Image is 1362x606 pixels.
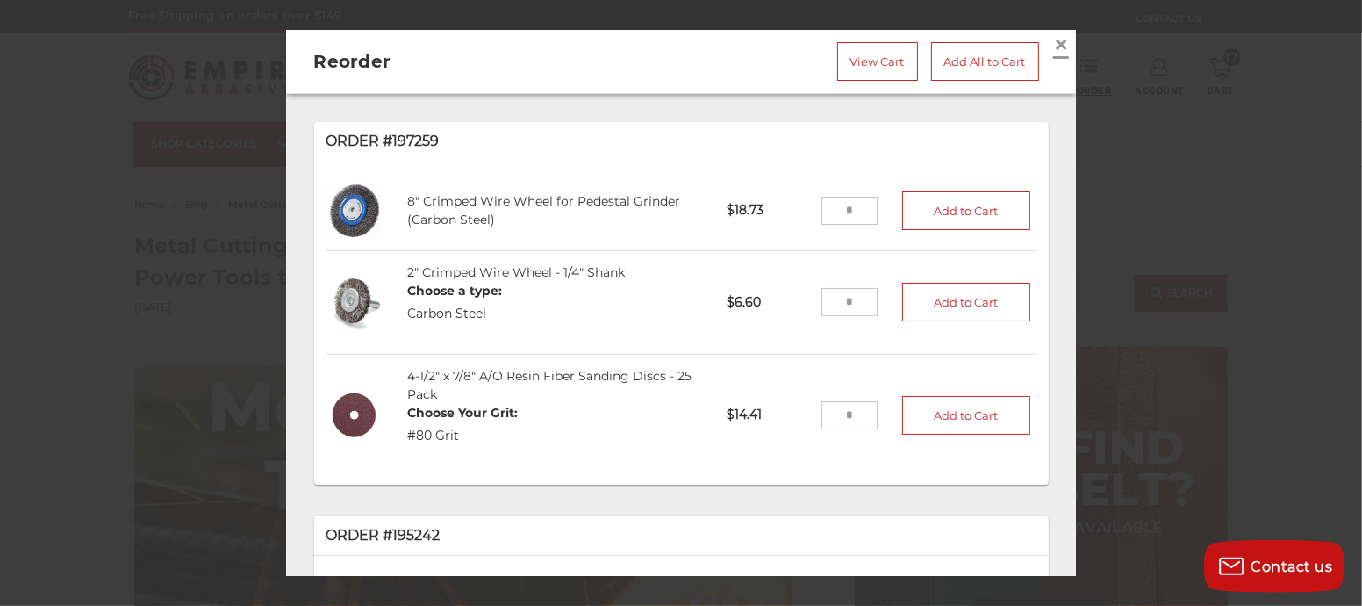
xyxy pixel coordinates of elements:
span: × [1053,28,1069,62]
img: 2 [326,274,384,331]
p: Order #197259 [326,132,1036,153]
button: Add to Cart [902,396,1030,435]
button: Add to Cart [902,191,1030,230]
span: Contact us [1251,559,1333,575]
dt: Choose Your Grit: [407,404,518,422]
a: 4-1/2" x 7/8" A/O Resin Fiber Sanding Discs - 25 Pack [407,368,692,402]
button: Contact us [1204,540,1344,593]
a: Add All to Cart [931,43,1039,82]
img: 4-1/2 [326,387,384,444]
dt: Choose a type: [407,282,502,300]
a: 2" Crimped Wire Wheel - 1/4" Shank [407,264,625,280]
button: Add to Cart [902,284,1030,322]
p: $14.41 [714,394,821,437]
a: View Cart [837,43,918,82]
img: 8 [326,184,384,239]
p: $18.73 [714,190,821,233]
dd: Carbon Steel [407,305,502,323]
a: Close [1047,32,1075,60]
a: 8" Crimped Wire Wheel for Pedestal Grinder (Carbon Steel) [407,193,680,227]
p: $6.60 [714,281,821,324]
p: Order #195242 [326,525,1036,546]
h2: Reorder [314,49,604,76]
dd: #80 Grit [407,427,518,445]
